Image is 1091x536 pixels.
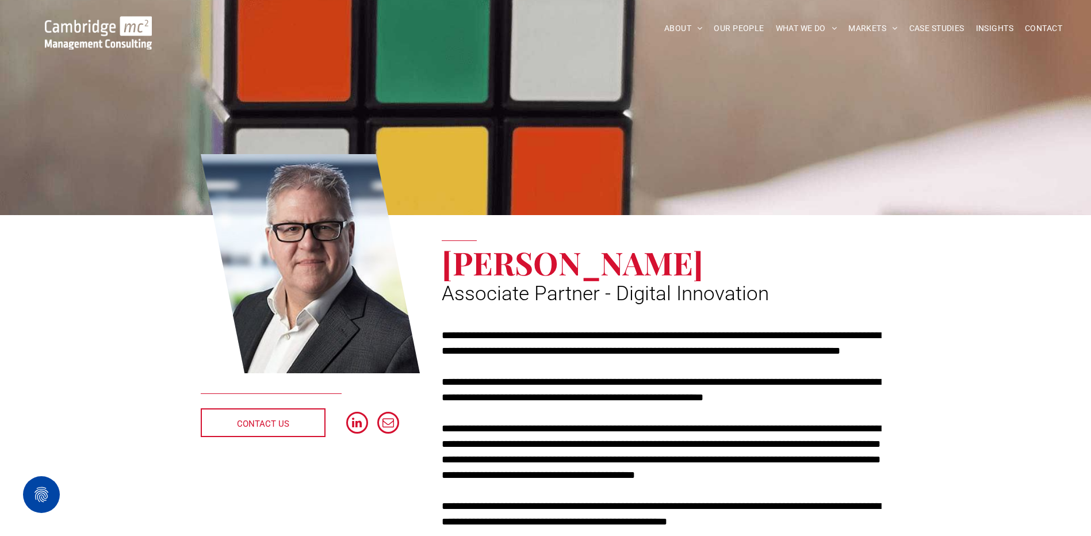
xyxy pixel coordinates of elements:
a: CASE STUDIES [904,20,970,37]
a: CONTACT [1019,20,1068,37]
span: [PERSON_NAME] [442,241,703,284]
a: CONTACT US [201,408,326,437]
span: Associate Partner - Digital Innovation [442,282,769,305]
img: Go to Homepage [45,16,152,49]
a: Your Business Transformed | Cambridge Management Consulting [45,18,152,30]
span: CONTACT US [237,409,289,438]
a: email [377,412,399,437]
a: WHAT WE DO [770,20,843,37]
a: linkedin [346,412,368,437]
a: ABOUT [659,20,709,37]
a: MARKETS [843,20,903,37]
a: INSIGHTS [970,20,1019,37]
a: Mike Hodgson | Associate Partner - Digital Innovation [201,152,420,376]
a: OUR PEOPLE [708,20,770,37]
